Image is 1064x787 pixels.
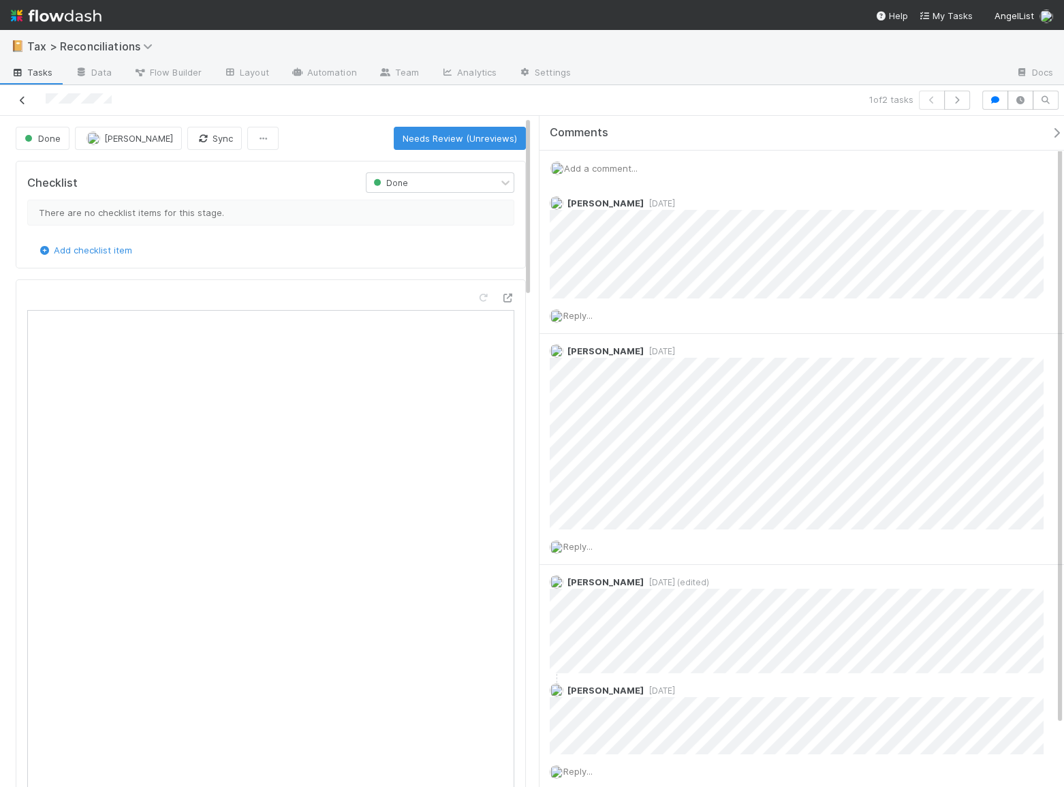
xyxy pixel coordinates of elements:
[563,766,593,777] span: Reply...
[644,577,709,587] span: [DATE] (edited)
[11,4,101,27] img: logo-inverted-e16ddd16eac7371096b0.svg
[564,163,638,174] span: Add a comment...
[567,576,644,587] span: [PERSON_NAME]
[394,127,526,150] button: Needs Review (Unreviews)
[995,10,1034,21] span: AngelList
[550,683,563,697] img: avatar_85833754-9fc2-4f19-a44b-7938606ee299.png
[134,65,202,79] span: Flow Builder
[187,127,242,150] button: Sync
[567,345,644,356] span: [PERSON_NAME]
[280,63,368,84] a: Automation
[644,198,675,209] span: [DATE]
[550,126,608,140] span: Comments
[75,127,182,150] button: [PERSON_NAME]
[550,196,563,210] img: avatar_66854b90-094e-431f-b713-6ac88429a2b8.png
[550,344,563,358] img: avatar_cc3a00d7-dd5c-4a2f-8d58-dd6545b20c0d.png
[644,346,675,356] span: [DATE]
[644,685,675,696] span: [DATE]
[27,200,514,226] div: There are no checklist items for this stage.
[919,9,973,22] a: My Tasks
[919,10,973,21] span: My Tasks
[869,93,913,106] span: 1 of 2 tasks
[550,540,563,554] img: avatar_85833754-9fc2-4f19-a44b-7938606ee299.png
[87,132,100,145] img: avatar_04ed6c9e-3b93-401c-8c3a-8fad1b1fc72c.png
[27,40,159,53] span: Tax > Reconciliations
[64,63,123,84] a: Data
[368,63,430,84] a: Team
[1005,63,1064,84] a: Docs
[550,161,564,175] img: avatar_85833754-9fc2-4f19-a44b-7938606ee299.png
[213,63,280,84] a: Layout
[11,65,53,79] span: Tasks
[371,178,408,188] span: Done
[550,575,563,589] img: avatar_85833754-9fc2-4f19-a44b-7938606ee299.png
[11,40,25,52] span: 📔
[27,176,78,190] h5: Checklist
[507,63,582,84] a: Settings
[123,63,213,84] a: Flow Builder
[550,765,563,779] img: avatar_85833754-9fc2-4f19-a44b-7938606ee299.png
[550,309,563,323] img: avatar_85833754-9fc2-4f19-a44b-7938606ee299.png
[563,541,593,552] span: Reply...
[567,198,644,209] span: [PERSON_NAME]
[1039,10,1053,23] img: avatar_85833754-9fc2-4f19-a44b-7938606ee299.png
[104,133,173,144] span: [PERSON_NAME]
[430,63,507,84] a: Analytics
[563,310,593,321] span: Reply...
[567,685,644,696] span: [PERSON_NAME]
[37,245,132,256] a: Add checklist item
[875,9,908,22] div: Help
